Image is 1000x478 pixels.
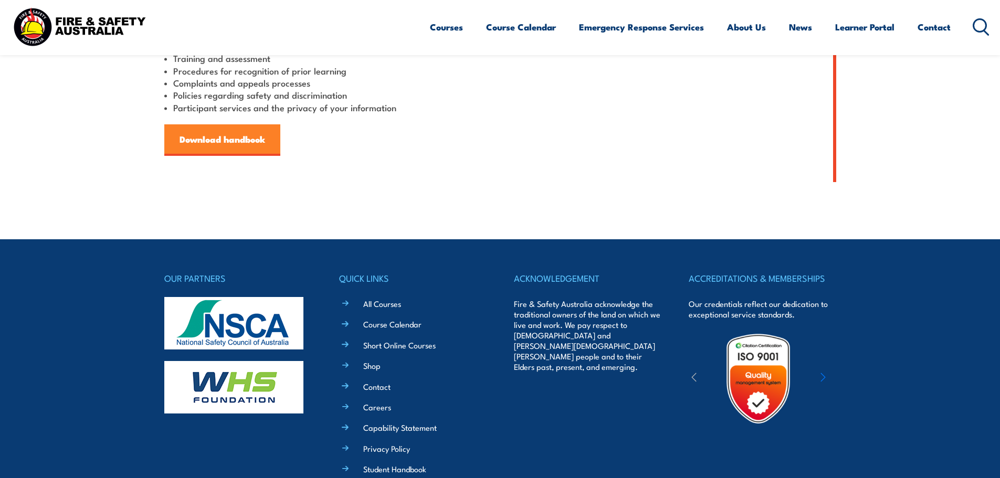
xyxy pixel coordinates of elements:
img: nsca-logo-footer [164,297,303,349]
a: Courses [430,13,463,41]
a: All Courses [363,298,401,309]
a: Learner Portal [835,13,894,41]
a: Student Handbook [363,463,426,474]
h4: OUR PARTNERS [164,271,311,285]
a: Capability Statement [363,422,437,433]
h4: QUICK LINKS [339,271,486,285]
a: Emergency Response Services [579,13,704,41]
a: News [789,13,812,41]
a: Shop [363,360,381,371]
img: ewpa-logo [805,360,896,397]
a: About Us [727,13,766,41]
li: Policies regarding safety and discrimination [164,89,452,101]
a: Course Calendar [363,318,422,330]
a: Download handbook [164,124,280,156]
a: Contact [363,381,391,392]
img: whs-logo-footer [164,361,303,413]
h4: ACCREDITATIONS & MEMBERSHIPS [689,271,836,285]
h4: ACKNOWLEDGEMENT [514,271,661,285]
li: Training and assessment [164,52,452,64]
p: Our credentials reflect our dedication to exceptional service standards. [689,299,836,320]
li: Procedures for recognition of prior learning [164,65,452,77]
a: Course Calendar [486,13,556,41]
a: Short Online Courses [363,339,436,350]
img: Untitled design (19) [712,333,804,424]
a: Careers [363,401,391,412]
a: Contact [918,13,951,41]
li: Participant services and the privacy of your information [164,101,452,113]
li: Complaints and appeals processes [164,77,452,89]
p: Fire & Safety Australia acknowledge the traditional owners of the land on which we live and work.... [514,299,661,372]
a: Privacy Policy [363,443,410,454]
